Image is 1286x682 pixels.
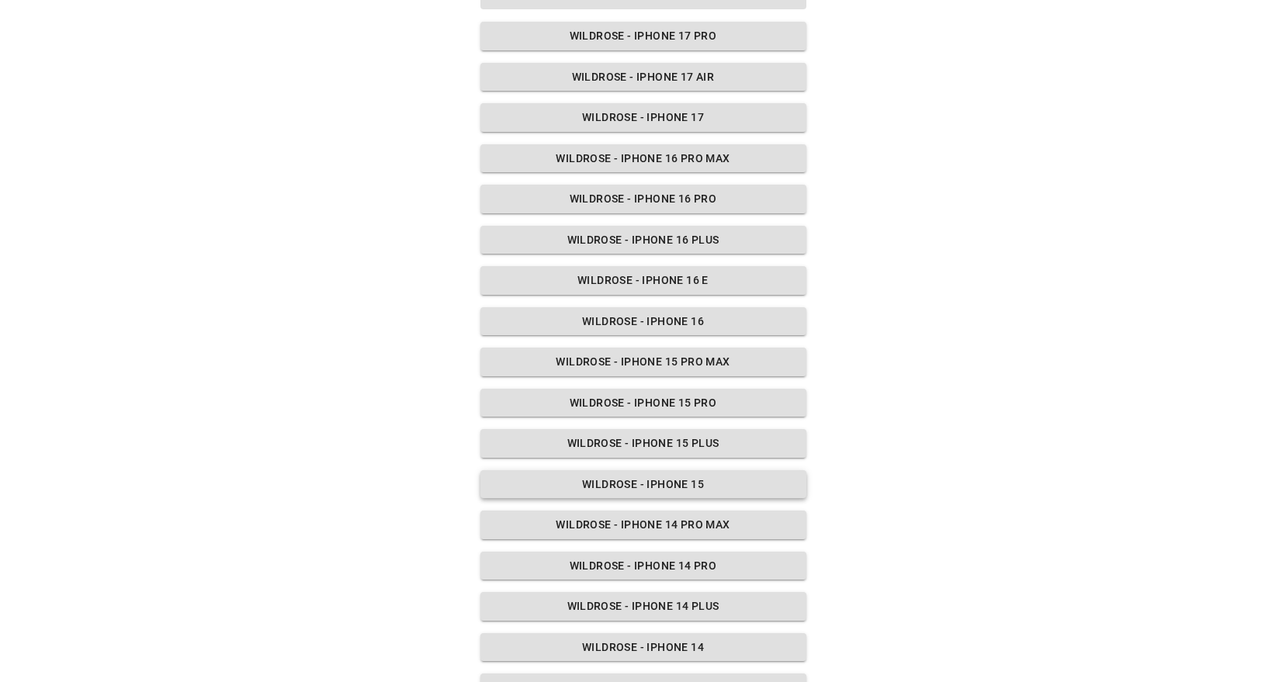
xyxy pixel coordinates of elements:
[480,511,806,539] button: Wildrose - iPhone 14 Pro Max
[480,470,806,499] button: Wildrose - iPhone 15
[480,552,806,580] button: Wildrose - iPhone 14 Pro
[480,348,806,376] button: Wildrose - iPhone 15 Pro Max
[480,592,806,621] button: Wildrose - iPhone 14 Plus
[480,144,806,173] button: Wildrose - iPhone 16 Pro Max
[480,103,806,132] button: Wildrose - iPhone 17
[480,63,806,92] button: Wildrose - iPhone 17 Air
[480,307,806,336] button: Wildrose - iPhone 16
[480,185,806,213] button: Wildrose - iPhone 16 Pro
[480,389,806,417] button: Wildrose - iPhone 15 Pro
[480,22,806,50] button: Wildrose - iPhone 17 Pro
[480,429,806,458] button: Wildrose - iPhone 15 Plus
[480,226,806,254] button: Wildrose - iPhone 16 Plus
[480,633,806,662] button: Wildrose - iPhone 14
[480,266,806,295] button: Wildrose - iPhone 16 E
